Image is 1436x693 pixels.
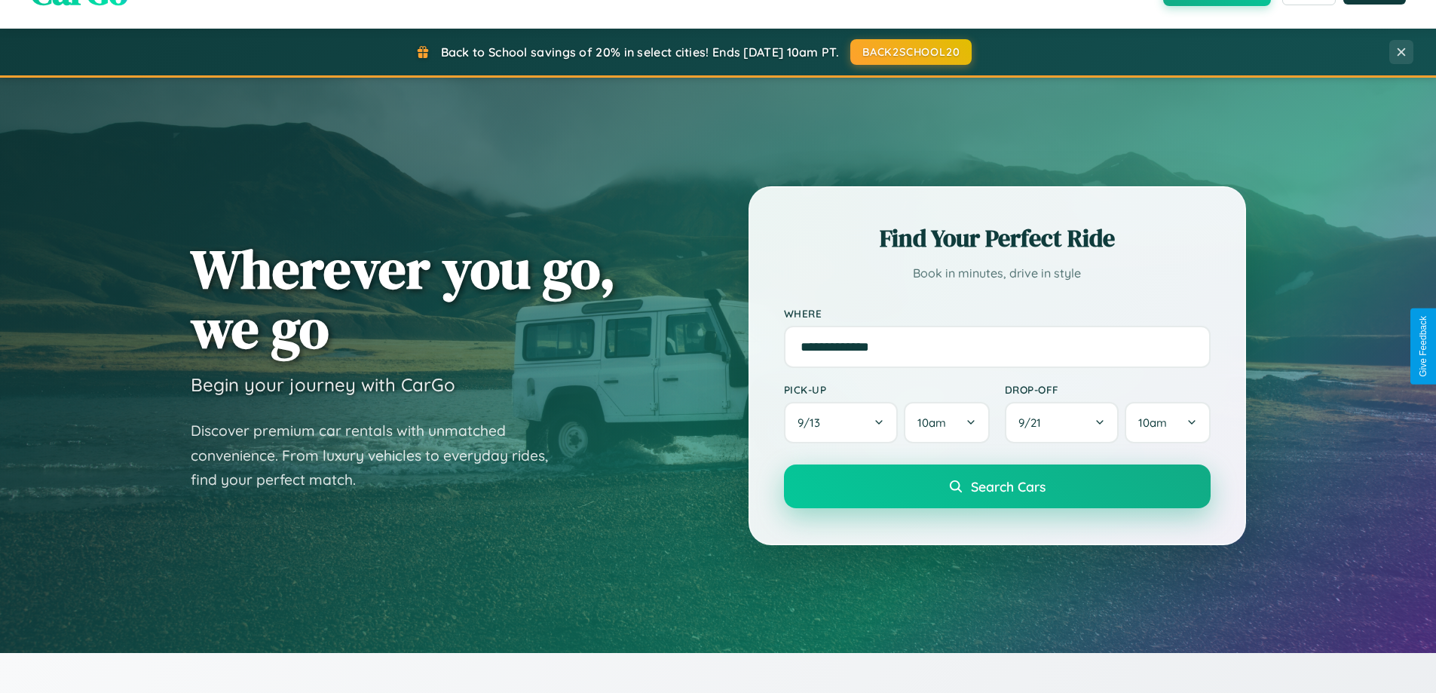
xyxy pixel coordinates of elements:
span: Back to School savings of 20% in select cities! Ends [DATE] 10am PT. [441,44,839,60]
p: Book in minutes, drive in style [784,262,1211,284]
button: Search Cars [784,465,1211,508]
h1: Wherever you go, we go [191,239,616,358]
div: Give Feedback [1418,316,1428,377]
span: 10am [917,415,946,430]
button: 9/13 [784,402,899,443]
button: 10am [904,402,989,443]
label: Drop-off [1005,383,1211,396]
h3: Begin your journey with CarGo [191,373,455,396]
h2: Find Your Perfect Ride [784,222,1211,255]
button: 10am [1125,402,1210,443]
span: 10am [1138,415,1167,430]
span: 9 / 13 [798,415,828,430]
button: 9/21 [1005,402,1119,443]
label: Pick-up [784,383,990,396]
span: Search Cars [971,478,1046,495]
span: 9 / 21 [1018,415,1049,430]
label: Where [784,307,1211,320]
p: Discover premium car rentals with unmatched convenience. From luxury vehicles to everyday rides, ... [191,419,568,492]
button: BACK2SCHOOL20 [850,39,972,65]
